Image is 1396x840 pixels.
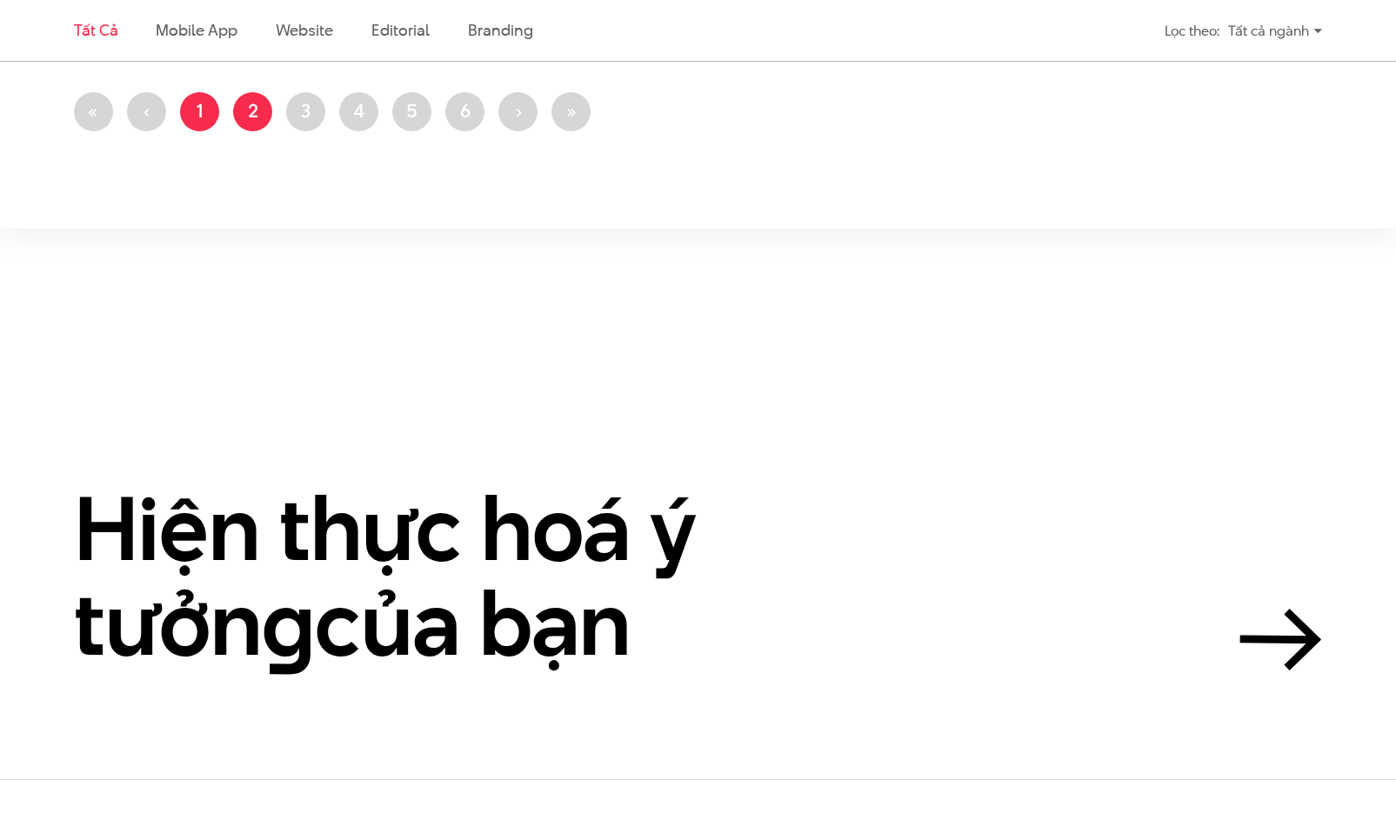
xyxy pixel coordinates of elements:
[445,92,484,131] a: 6
[276,19,333,41] a: Website
[74,19,117,41] a: Tất cả
[180,92,219,131] a: 1
[262,561,315,685] en: g
[515,97,522,123] span: ›
[1228,16,1322,46] div: Tất cả ngành
[286,92,325,131] a: 3
[371,19,430,41] a: Editorial
[1165,16,1219,46] div: Lọc theo:
[339,92,378,131] a: 4
[144,97,150,123] span: ‹
[156,19,237,41] a: Mobile app
[88,97,99,123] span: «
[74,481,1322,671] a: Hiện thực hoá ý tưởngcủa bạn
[74,481,857,671] h2: Hiện thực hoá ý tưởn của bạn
[392,92,431,131] a: 5
[565,97,577,123] span: »
[468,19,532,41] a: Branding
